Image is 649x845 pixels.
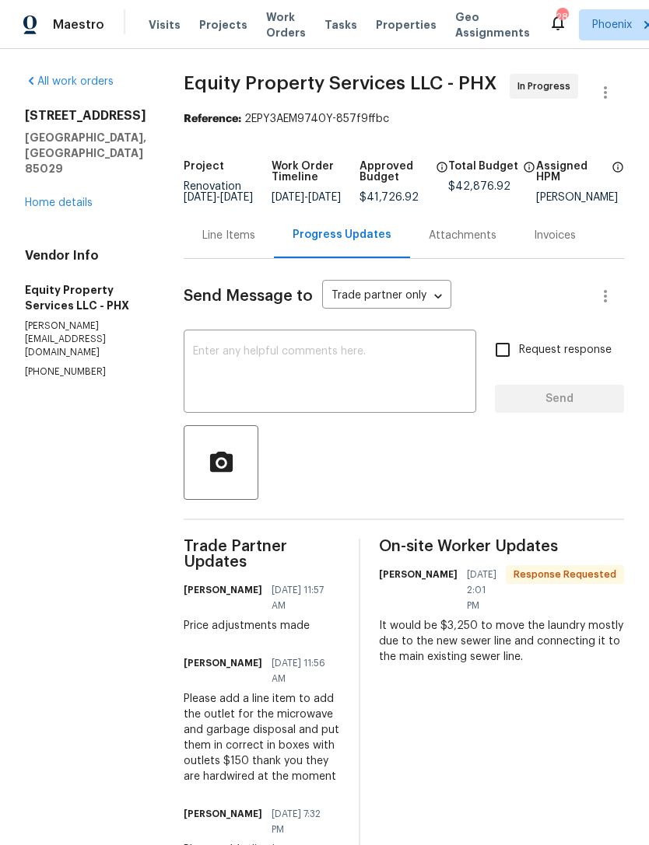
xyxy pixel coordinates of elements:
h5: Equity Property Services LLC - PHX [25,282,146,313]
b: Reference: [184,113,241,124]
span: [DATE] 2:01 PM [467,567,496,613]
span: On-site Worker Updates [379,539,624,554]
h5: Total Budget [448,161,518,172]
h2: [STREET_ADDRESS] [25,108,146,124]
span: [DATE] [308,192,341,203]
span: Renovation [184,181,253,203]
p: [PERSON_NAME][EMAIL_ADDRESS][DOMAIN_NAME] [25,319,146,359]
h5: Approved Budget [360,161,430,183]
h5: Assigned HPM [536,161,607,183]
div: 28 [556,9,567,25]
h5: Work Order Timeline [272,161,360,183]
div: Price adjustments made [184,618,340,634]
div: Line Items [202,228,255,243]
span: [DATE] [220,192,253,203]
span: - [272,192,341,203]
div: Attachments [429,228,496,243]
span: [DATE] 7:32 PM [272,806,331,837]
span: [DATE] 11:57 AM [272,582,331,613]
a: Home details [25,197,93,208]
span: Work Orders [266,9,306,40]
span: Visits [149,17,181,33]
a: All work orders [25,76,114,87]
div: Please add a line item to add the outlet for the microwave and garbage disposal and put them in c... [184,691,340,784]
span: - [184,192,253,203]
div: 2EPY3AEM9740Y-857f9ffbc [184,111,624,127]
h6: [PERSON_NAME] [379,567,458,582]
div: Progress Updates [293,227,391,243]
div: [PERSON_NAME] [536,192,624,203]
span: Geo Assignments [455,9,530,40]
span: [DATE] 11:56 AM [272,655,331,686]
h6: [PERSON_NAME] [184,655,262,671]
span: $41,726.92 [360,192,419,203]
span: Projects [199,17,247,33]
h5: [GEOGRAPHIC_DATA], [GEOGRAPHIC_DATA] 85029 [25,130,146,176]
h6: [PERSON_NAME] [184,582,262,598]
h4: Vendor Info [25,248,146,264]
span: Send Message to [184,288,313,304]
p: [PHONE_NUMBER] [25,365,146,379]
h5: Project [184,161,224,172]
span: The total cost of line items that have been proposed by Opendoor. This sum includes line items th... [523,161,535,181]
span: Tasks [324,19,357,30]
span: Phoenix [592,17,632,33]
span: The hpm assigned to this work order. [612,161,624,192]
span: In Progress [517,79,577,94]
span: Request response [519,342,612,358]
span: [DATE] [272,192,304,203]
span: $42,876.92 [448,181,510,192]
div: Trade partner only [322,284,451,309]
div: It would be $3,250 to move the laundry mostly due to the new sewer line and connecting it to the ... [379,618,624,665]
span: Trade Partner Updates [184,539,340,570]
div: Invoices [534,228,576,243]
span: Properties [376,17,437,33]
h6: [PERSON_NAME] [184,806,262,822]
span: The total cost of line items that have been approved by both Opendoor and the Trade Partner. This... [436,161,448,192]
span: [DATE] [184,192,216,203]
span: Equity Property Services LLC - PHX [184,74,497,93]
span: Response Requested [507,567,623,582]
span: Maestro [53,17,104,33]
